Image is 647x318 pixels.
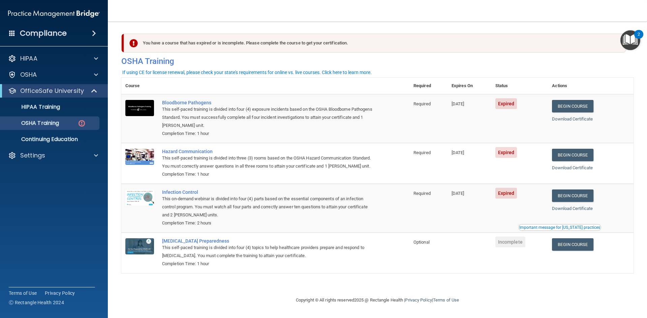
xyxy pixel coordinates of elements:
div: Completion Time: 2 hours [162,219,376,227]
a: Begin Course [552,189,593,202]
a: Download Certificate [552,116,593,121]
span: Incomplete [495,237,525,247]
p: HIPAA [20,55,37,63]
div: This self-paced training is divided into four (4) exposure incidents based on the OSHA Bloodborne... [162,105,376,130]
a: Privacy Policy [45,290,75,296]
a: Download Certificate [552,206,593,211]
th: Status [491,78,548,94]
span: Expired [495,98,517,109]
th: Course [121,78,158,94]
div: Completion Time: 1 hour [162,130,376,138]
span: [DATE] [452,101,464,106]
a: Begin Course [552,100,593,112]
div: If using CE for license renewal, please check your state's requirements for online vs. live cours... [122,70,372,75]
span: Required [413,101,431,106]
img: PMB logo [8,7,100,21]
a: [MEDICAL_DATA] Preparedness [162,238,376,244]
h4: OSHA Training [121,57,634,66]
p: HIPAA Training [4,104,60,110]
button: If using CE for license renewal, please check your state's requirements for online vs. live cours... [121,69,373,76]
a: Download Certificate [552,165,593,170]
div: Completion Time: 1 hour [162,260,376,268]
img: exclamation-circle-solid-danger.72ef9ffc.png [129,39,138,47]
a: Bloodborne Pathogens [162,100,376,105]
th: Required [409,78,448,94]
a: OfficeSafe University [8,87,98,95]
span: Expired [495,188,517,199]
a: Begin Course [552,149,593,161]
span: [DATE] [452,191,464,196]
h4: Compliance [20,29,67,38]
button: Read this if you are a dental practitioner in the state of CA [518,224,601,231]
a: Terms of Use [433,297,459,303]
p: Continuing Education [4,136,96,143]
th: Expires On [448,78,491,94]
span: [DATE] [452,150,464,155]
a: Settings [8,151,98,160]
span: Ⓒ Rectangle Health 2024 [9,299,64,306]
div: You have a course that has expired or is incomplete. Please complete the course to get your certi... [124,34,626,52]
span: Required [413,191,431,196]
p: Settings [20,151,45,160]
div: Important message for [US_STATE] practices [519,225,600,229]
div: 2 [638,34,640,43]
p: OfficeSafe University [20,87,84,95]
span: Expired [495,147,517,158]
p: OSHA [20,71,37,79]
a: HIPAA [8,55,98,63]
img: danger-circle.6113f641.png [78,119,86,128]
a: OSHA [8,71,98,79]
a: Hazard Communication [162,149,376,154]
div: This self-paced training is divided into four (4) topics to help healthcare providers prepare and... [162,244,376,260]
a: Terms of Use [9,290,37,296]
th: Actions [548,78,634,94]
a: Privacy Policy [405,297,432,303]
div: This self-paced training is divided into three (3) rooms based on the OSHA Hazard Communication S... [162,154,376,170]
a: Begin Course [552,238,593,251]
span: Optional [413,240,430,245]
button: Open Resource Center, 2 new notifications [620,30,640,50]
div: Copyright © All rights reserved 2025 @ Rectangle Health | | [254,289,500,311]
div: This on-demand webinar is divided into four (4) parts based on the essential components of an inf... [162,195,376,219]
span: Required [413,150,431,155]
div: Completion Time: 1 hour [162,170,376,178]
a: Infection Control [162,189,376,195]
p: OSHA Training [4,120,59,127]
